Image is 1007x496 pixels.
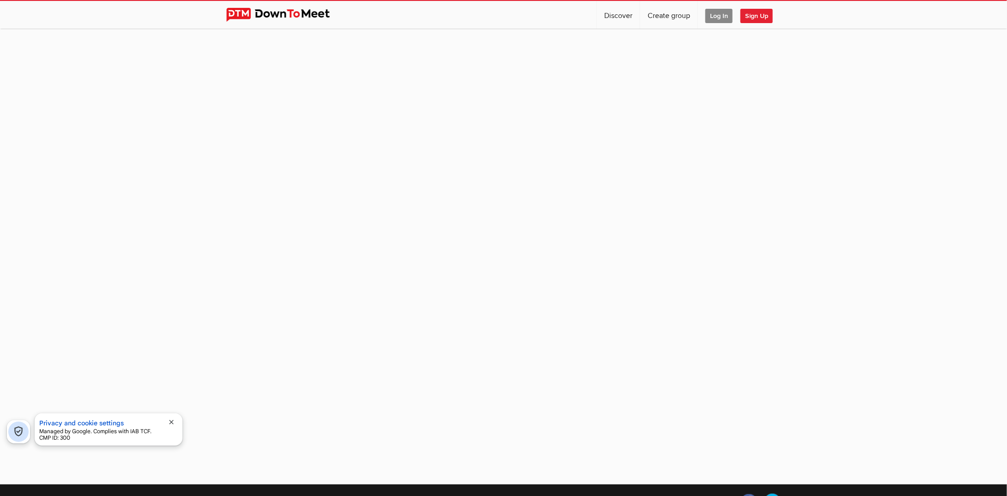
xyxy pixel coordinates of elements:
[640,1,698,29] a: Create group
[597,1,640,29] a: Discover
[698,1,740,29] a: Log In
[740,1,780,29] a: Sign Up
[740,9,773,23] span: Sign Up
[226,8,344,22] img: DownToMeet
[705,9,733,23] span: Log In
